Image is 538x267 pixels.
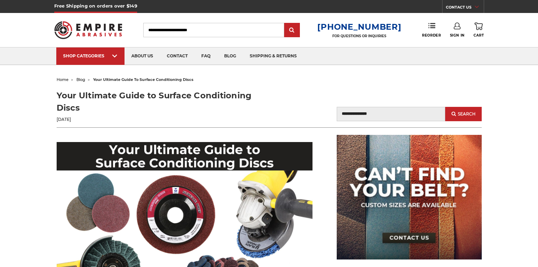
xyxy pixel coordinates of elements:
a: blog [76,77,85,82]
span: Search [458,112,476,116]
button: Search [445,107,481,121]
a: contact [160,47,194,65]
span: your ultimate guide to surface conditioning discs [93,77,193,82]
a: Cart [474,23,484,38]
h1: Your Ultimate Guide to Surface Conditioning Discs [57,89,269,114]
p: [DATE] [57,116,269,123]
a: shipping & returns [243,47,304,65]
span: Sign In [450,33,465,38]
span: Cart [474,33,484,38]
a: [PHONE_NUMBER] [317,22,401,32]
img: Empire Abrasives [54,17,122,43]
span: Reorder [422,33,441,38]
a: Reorder [422,23,441,37]
a: blog [217,47,243,65]
a: home [57,77,69,82]
p: FOR QUESTIONS OR INQUIRIES [317,34,401,38]
a: about us [125,47,160,65]
img: promo banner for custom belts. [337,135,482,259]
input: Submit [285,24,299,37]
a: faq [194,47,217,65]
a: CONTACT US [446,3,484,13]
div: SHOP CATEGORIES [63,53,118,58]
